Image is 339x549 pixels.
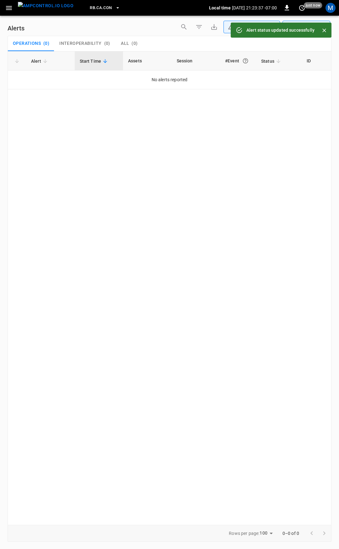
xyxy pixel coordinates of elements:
span: ( 0 ) [104,41,110,46]
span: Alert [31,57,49,65]
p: Local time [209,5,231,11]
span: ( 0 ) [43,41,49,46]
th: Session [172,51,220,71]
div: #Event [225,55,251,66]
span: ( 0 ) [132,41,137,46]
button: An event is a single occurrence of an issue. An alert groups related events for the same asset, m... [240,55,251,66]
p: 0–0 of 0 [282,530,299,536]
td: No alerts reported [8,71,331,89]
span: Operations [13,41,41,46]
button: RB.CA.CON [87,2,122,14]
div: profile-icon [326,3,336,13]
span: just now [304,2,322,8]
span: Status [261,57,282,65]
span: RB.CA.CON [90,4,112,12]
span: All [121,41,129,46]
img: ampcontrol.io logo [18,2,73,10]
span: Interoperability [59,41,101,46]
p: Rows per page: [229,530,259,536]
button: set refresh interval [297,3,307,13]
span: Start Time [80,57,110,65]
button: Close [320,26,329,35]
h6: Alerts [8,23,24,33]
p: [DATE] 21:23:37 -07:00 [232,5,277,11]
th: ID [302,51,331,71]
div: 100 [260,529,275,538]
th: Assets [123,51,172,71]
div: Alert status updated successfully [246,24,315,36]
div: Last 24 hrs [294,21,330,33]
div: Unresolved [228,24,270,30]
